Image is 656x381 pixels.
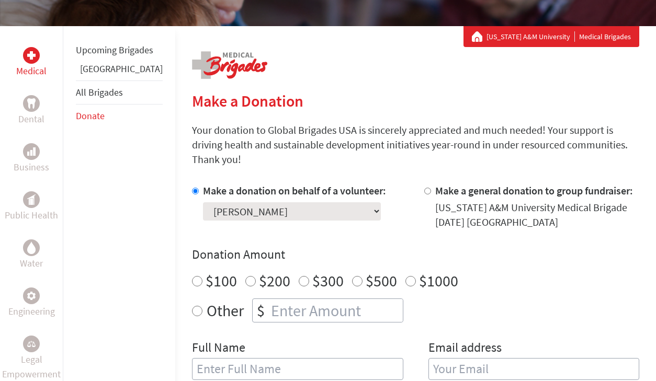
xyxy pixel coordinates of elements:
a: Public HealthPublic Health [5,191,58,223]
img: Legal Empowerment [27,341,36,347]
li: Donate [76,105,163,128]
div: Engineering [23,287,40,304]
img: Dental [27,98,36,108]
a: [GEOGRAPHIC_DATA] [80,63,163,75]
li: Panama [76,62,163,80]
a: [US_STATE] A&M University [487,31,575,42]
p: Your donation to Global Brigades USA is sincerely appreciated and much needed! Your support is dr... [192,123,639,167]
div: Dental [23,95,40,112]
div: Medical Brigades [472,31,631,42]
img: Business [27,147,36,156]
img: Public Health [27,194,36,205]
label: Full Name [192,339,245,358]
label: Email address [428,339,502,358]
p: Dental [18,112,44,126]
div: Medical [23,47,40,64]
img: logo-medical.png [192,51,267,79]
a: Upcoming Brigades [76,44,153,56]
img: Water [27,241,36,253]
a: EngineeringEngineering [8,287,55,319]
div: Business [23,143,40,160]
label: Other [207,298,244,322]
h4: Donation Amount [192,246,639,263]
label: $100 [206,271,237,291]
input: Your Email [428,358,640,380]
div: [US_STATE] A&M University Medical Brigade [DATE] [GEOGRAPHIC_DATA] [435,200,640,229]
input: Enter Amount [269,299,403,322]
a: All Brigades [76,86,123,98]
label: $300 [312,271,344,291]
li: All Brigades [76,80,163,105]
div: Public Health [23,191,40,208]
a: WaterWater [20,239,43,271]
p: Water [20,256,43,271]
a: MedicalMedical [16,47,47,78]
p: Medical [16,64,47,78]
input: Enter Full Name [192,358,403,380]
div: $ [253,299,269,322]
a: Donate [76,110,105,122]
img: Engineering [27,292,36,300]
h2: Make a Donation [192,91,639,110]
label: $200 [259,271,290,291]
p: Business [14,160,49,175]
img: Medical [27,51,36,60]
p: Public Health [5,208,58,223]
div: Water [23,239,40,256]
label: $1000 [419,271,458,291]
p: Engineering [8,304,55,319]
div: Legal Empowerment [23,336,40,352]
label: $500 [366,271,397,291]
a: BusinessBusiness [14,143,49,175]
label: Make a donation on behalf of a volunteer: [203,184,386,197]
a: DentalDental [18,95,44,126]
label: Make a general donation to group fundraiser: [435,184,633,197]
li: Upcoming Brigades [76,39,163,62]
